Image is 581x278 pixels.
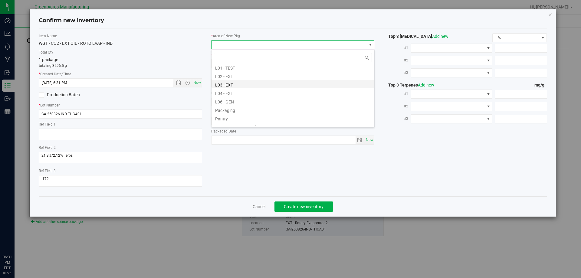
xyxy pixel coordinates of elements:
[39,92,116,98] label: Production Batch
[39,145,202,150] label: Ref Field 2
[211,129,375,134] label: Packaged Date
[356,136,364,144] span: select
[418,83,434,87] a: Add new
[383,113,411,124] label: #3
[192,78,202,87] span: Set Current date
[383,88,411,99] label: #1
[534,83,547,87] span: mg/g
[284,204,323,209] span: Create new inventory
[182,80,192,85] span: Open the time view
[173,80,184,85] span: Open the date view
[39,57,58,62] span: 1 package
[39,33,202,39] label: Item Name
[39,168,202,174] label: Ref Field 3
[364,136,374,144] span: select
[39,50,202,55] label: Total Qty
[274,201,333,212] button: Create new inventory
[383,83,434,87] span: Top 3 Terpenes
[383,34,448,39] span: Top 3 [MEDICAL_DATA]
[364,136,375,144] span: Set Current date
[432,34,448,39] a: Add new
[39,63,202,68] p: totaling 3296.5 g
[383,55,411,66] label: #2
[39,71,202,77] label: Created Date/Time
[383,42,411,53] label: #1
[493,34,539,42] span: %
[39,40,202,47] div: WGT - CO2 - EXT OIL - ROTO EVAP - IND
[383,101,411,112] label: #2
[253,204,265,210] a: Cancel
[383,67,411,78] label: #3
[39,122,202,127] label: Ref Field 1
[39,17,104,25] h4: Confirm new inventory
[39,103,202,108] label: Lot Number
[211,33,375,39] label: Area of New Pkg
